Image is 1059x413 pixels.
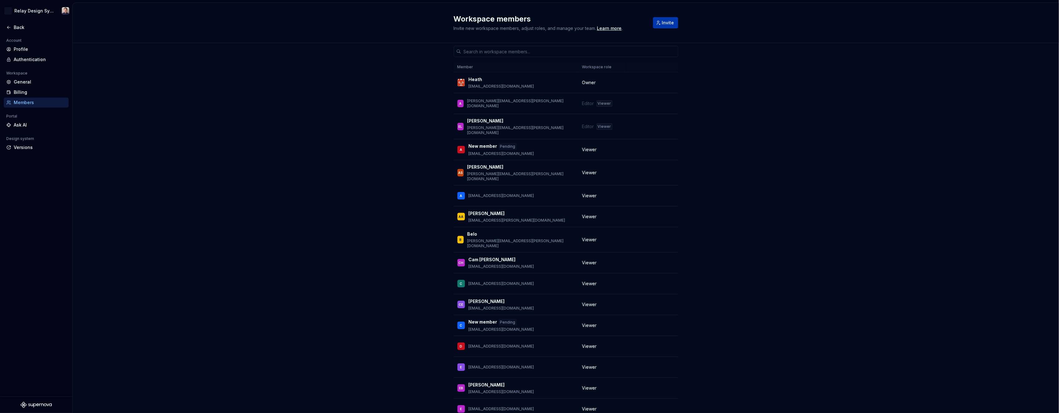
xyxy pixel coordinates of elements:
p: [PERSON_NAME] [469,298,505,305]
p: [EMAIL_ADDRESS][DOMAIN_NAME] [469,365,534,370]
a: Back [4,22,69,32]
div: Billing [14,89,66,95]
p: [EMAIL_ADDRESS][PERSON_NAME][DOMAIN_NAME] [469,218,565,223]
span: Editor [582,100,594,107]
div: Ask AI [14,122,66,128]
span: Viewer [582,281,597,287]
p: [PERSON_NAME] [467,164,504,170]
p: [PERSON_NAME] [469,210,505,217]
span: Viewer [582,385,597,391]
div: E [460,406,462,412]
div: Authentication [14,56,66,63]
span: Invite [662,20,674,26]
th: Member [454,62,578,72]
p: New member [469,319,497,326]
p: [EMAIL_ADDRESS][DOMAIN_NAME] [469,389,534,394]
span: Viewer [582,193,597,199]
span: . [596,26,623,31]
div: Pending [499,319,517,326]
p: [EMAIL_ADDRESS][DOMAIN_NAME] [469,193,534,198]
div: General [14,79,66,85]
span: Viewer [582,237,597,243]
div: Versions [14,144,66,151]
a: Authentication [4,55,69,65]
p: [EMAIL_ADDRESS][DOMAIN_NAME] [469,281,534,286]
p: [PERSON_NAME][EMAIL_ADDRESS][PERSON_NAME][DOMAIN_NAME] [467,125,575,135]
div: EL [459,123,462,130]
span: Viewer [582,301,597,308]
p: [EMAIL_ADDRESS][DOMAIN_NAME] [469,264,534,269]
div: Members [14,99,66,106]
p: [PERSON_NAME] [467,118,504,124]
a: General [4,77,69,87]
a: Profile [4,44,69,54]
div: E [460,364,462,370]
p: [PERSON_NAME][EMAIL_ADDRESS][PERSON_NAME][DOMAIN_NAME] [467,98,575,108]
div: D [460,343,462,349]
div: A [4,7,12,15]
div: C [460,281,462,287]
div: Profile [14,46,66,52]
span: Viewer [582,146,597,153]
div: Viewer [597,123,612,130]
p: Cam [PERSON_NAME] [469,257,516,263]
p: [PERSON_NAME][EMAIL_ADDRESS][PERSON_NAME][DOMAIN_NAME] [467,238,575,248]
span: Editor [582,123,594,130]
div: Workspace [4,70,30,77]
span: Viewer [582,214,597,220]
div: C [460,322,462,329]
div: A [459,100,462,107]
div: AS [458,170,463,176]
span: Owner [582,79,596,86]
p: New member [469,143,497,150]
div: Pending [499,143,517,150]
a: Ask AI [4,120,69,130]
span: Viewer [582,260,597,266]
div: A [460,146,462,153]
span: Viewer [582,406,597,412]
div: EB [459,385,463,391]
button: Invite [653,17,678,28]
span: Viewer [582,364,597,370]
a: Versions [4,142,69,152]
button: ARelay Design SystemBobby Tan [1,4,71,18]
div: Back [14,24,66,31]
div: B [459,237,462,243]
img: Heath [457,79,465,86]
div: A [460,193,462,199]
th: Workspace role [578,62,626,72]
p: [EMAIL_ADDRESS][DOMAIN_NAME] [469,84,534,89]
p: [EMAIL_ADDRESS][DOMAIN_NAME] [469,327,534,332]
p: Heath [469,76,482,83]
img: Bobby Tan [62,7,69,15]
svg: Supernova Logo [21,402,52,408]
span: Viewer [582,322,597,329]
p: Belo [467,231,477,237]
a: Members [4,98,69,108]
div: Viewer [597,100,612,107]
div: CE [459,301,463,308]
span: Viewer [582,343,597,349]
p: [EMAIL_ADDRESS][DOMAIN_NAME] [469,151,534,156]
div: Portal [4,113,20,120]
p: [EMAIL_ADDRESS][DOMAIN_NAME] [469,344,534,349]
span: Viewer [582,170,597,176]
div: CH [459,260,464,266]
h2: Workspace members [454,14,646,24]
div: Account [4,37,24,44]
p: [EMAIL_ADDRESS][DOMAIN_NAME] [469,306,534,311]
div: AA [459,214,464,220]
a: Learn more [597,25,622,31]
p: [EMAIL_ADDRESS][DOMAIN_NAME] [469,406,534,411]
p: [PERSON_NAME][EMAIL_ADDRESS][PERSON_NAME][DOMAIN_NAME] [467,171,575,181]
div: Relay Design System [14,8,54,14]
a: Billing [4,87,69,97]
p: [PERSON_NAME] [469,382,505,388]
div: Design system [4,135,36,142]
span: Invite new workspace members, adjust roles, and manage your team. [454,26,596,31]
input: Search in workspace members... [461,46,678,57]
